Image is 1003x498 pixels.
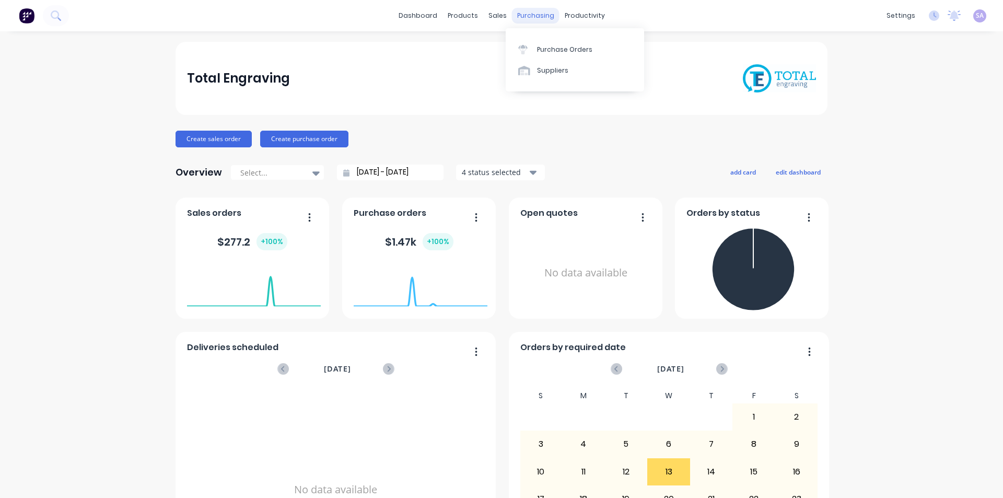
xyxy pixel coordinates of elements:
div: 9 [776,431,818,457]
div: M [562,388,605,403]
img: Total Engraving [743,64,816,93]
div: + 100 % [423,233,453,250]
button: Create purchase order [260,131,348,147]
button: add card [724,165,763,179]
div: 10 [520,459,562,485]
div: 1 [733,404,775,430]
div: 4 [563,431,604,457]
button: edit dashboard [769,165,827,179]
div: Total Engraving [187,68,290,89]
span: [DATE] [657,363,684,375]
div: Overview [176,162,222,183]
div: products [442,8,483,24]
span: Deliveries scheduled [187,341,278,354]
div: 5 [605,431,647,457]
div: 11 [563,459,604,485]
div: purchasing [512,8,559,24]
div: 16 [776,459,818,485]
div: 7 [691,431,732,457]
div: 4 status selected [462,167,528,178]
div: F [732,388,775,403]
div: T [690,388,733,403]
div: 13 [648,459,690,485]
span: Open quotes [520,207,578,219]
div: settings [881,8,920,24]
div: productivity [559,8,610,24]
div: 15 [733,459,775,485]
div: 2 [776,404,818,430]
div: No data available [520,224,651,322]
div: $ 1.47k [385,233,453,250]
span: SA [976,11,984,20]
div: 12 [605,459,647,485]
div: Suppliers [537,66,568,75]
div: W [647,388,690,403]
span: [DATE] [324,363,351,375]
button: 4 status selected [456,165,545,180]
div: 8 [733,431,775,457]
div: 3 [520,431,562,457]
button: Create sales order [176,131,252,147]
div: 14 [691,459,732,485]
div: Purchase Orders [537,45,592,54]
span: Orders by required date [520,341,626,354]
div: 6 [648,431,690,457]
a: Suppliers [506,60,644,81]
span: Sales orders [187,207,241,219]
div: + 100 % [256,233,287,250]
span: Orders by status [686,207,760,219]
a: dashboard [393,8,442,24]
div: S [520,388,563,403]
div: $ 277.2 [217,233,287,250]
div: sales [483,8,512,24]
img: Factory [19,8,34,24]
div: S [775,388,818,403]
span: Purchase orders [354,207,426,219]
div: T [605,388,648,403]
a: Purchase Orders [506,39,644,60]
